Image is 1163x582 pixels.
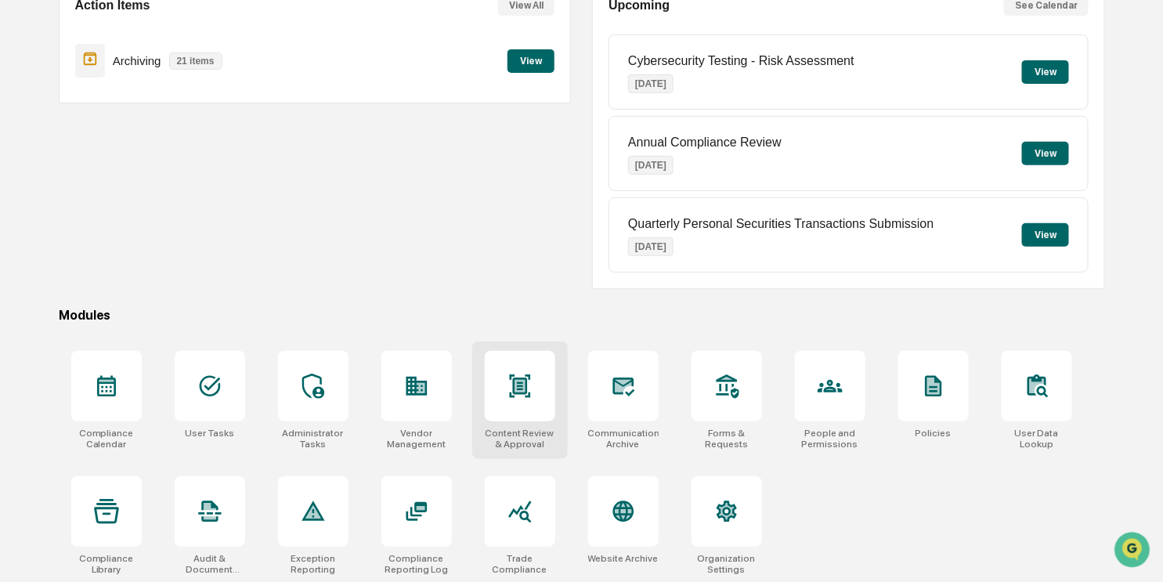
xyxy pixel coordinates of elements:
[692,428,762,450] div: Forms & Requests
[31,197,101,212] span: Preclearance
[628,237,674,256] p: [DATE]
[16,32,285,57] p: How can we help?
[16,228,28,240] div: 🔎
[628,156,674,175] p: [DATE]
[628,54,854,68] p: Cybersecurity Testing - Risk Assessment
[156,265,190,277] span: Pylon
[1022,60,1069,84] button: View
[16,198,28,211] div: 🖐️
[185,428,234,439] div: User Tasks
[110,264,190,277] a: Powered byPylon
[16,119,44,147] img: 1746055101610-c473b297-6a78-478c-a979-82029cc54cd1
[507,49,554,73] button: View
[113,54,161,67] p: Archiving
[692,553,762,575] div: Organization Settings
[1113,530,1155,573] iframe: Open customer support
[71,428,142,450] div: Compliance Calendar
[59,308,1106,323] div: Modules
[485,428,555,450] div: Content Review & Approval
[628,217,934,231] p: Quarterly Personal Securities Transactions Submission
[53,135,198,147] div: We're available if you need us!
[31,226,99,242] span: Data Lookup
[381,428,452,450] div: Vendor Management
[507,52,554,67] a: View
[175,553,245,575] div: Audit & Document Logs
[9,190,107,219] a: 🖐️Preclearance
[588,428,659,450] div: Communications Archive
[278,553,349,575] div: Exception Reporting
[1002,428,1072,450] div: User Data Lookup
[278,428,349,450] div: Administrator Tasks
[53,119,257,135] div: Start new chat
[71,553,142,575] div: Compliance Library
[9,220,105,248] a: 🔎Data Lookup
[107,190,200,219] a: 🗄️Attestations
[485,553,555,575] div: Trade Compliance
[1022,142,1069,165] button: View
[588,553,659,564] div: Website Archive
[114,198,126,211] div: 🗄️
[628,136,782,150] p: Annual Compliance Review
[916,428,952,439] div: Policies
[381,553,452,575] div: Compliance Reporting Log
[1022,223,1069,247] button: View
[795,428,865,450] div: People and Permissions
[169,52,222,70] p: 21 items
[266,124,285,143] button: Start new chat
[129,197,194,212] span: Attestations
[628,74,674,93] p: [DATE]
